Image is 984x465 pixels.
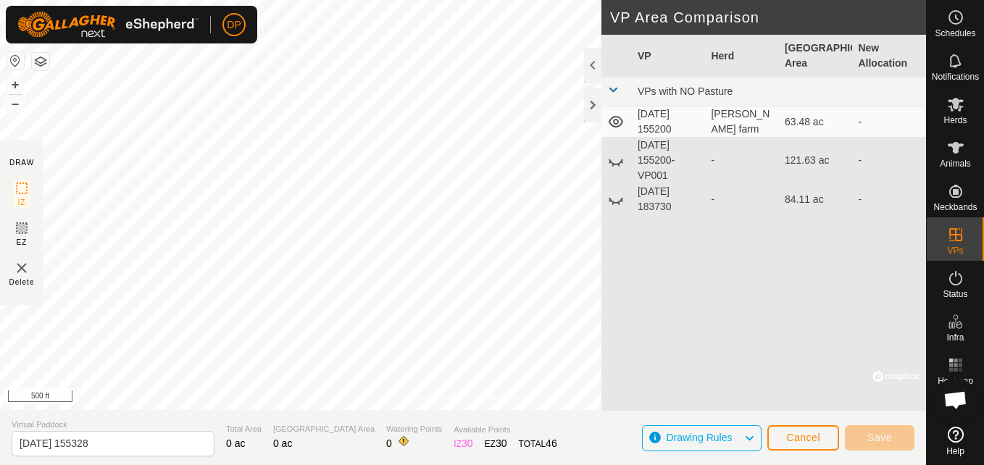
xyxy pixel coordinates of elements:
[779,106,853,138] td: 63.48 ac
[454,436,472,451] div: IZ
[478,391,520,404] a: Contact Us
[632,35,706,77] th: VP
[13,259,30,277] img: VP
[546,437,557,449] span: 46
[632,138,706,184] td: [DATE] 155200-VP001
[226,423,262,435] span: Total Area
[927,421,984,461] a: Help
[32,53,49,70] button: Map Layers
[940,159,971,168] span: Animals
[767,425,839,451] button: Cancel
[226,437,245,449] span: 0 ac
[933,203,977,211] span: Neckbands
[7,95,24,112] button: –
[711,192,773,207] div: -
[386,437,392,449] span: 0
[867,432,892,443] span: Save
[610,9,926,26] h2: VP Area Comparison
[943,290,967,298] span: Status
[454,424,556,436] span: Available Points
[666,432,732,443] span: Drawing Rules
[632,184,706,215] td: [DATE] 183730
[273,437,292,449] span: 0 ac
[705,35,779,77] th: Herd
[17,12,199,38] img: Gallagher Logo
[711,153,773,168] div: -
[852,138,926,184] td: -
[632,106,706,138] td: [DATE] 155200
[779,138,853,184] td: 121.63 ac
[711,106,773,137] div: [PERSON_NAME] farm
[934,378,977,422] div: Open chat
[638,85,733,97] span: VPs with NO Pasture
[947,246,963,255] span: VPs
[273,423,375,435] span: [GEOGRAPHIC_DATA] Area
[496,437,507,449] span: 30
[18,197,26,208] span: IZ
[935,29,975,38] span: Schedules
[852,35,926,77] th: New Allocation
[17,237,28,248] span: EZ
[779,35,853,77] th: [GEOGRAPHIC_DATA] Area
[519,436,557,451] div: TOTAL
[227,17,241,33] span: DP
[12,419,214,431] span: Virtual Paddock
[943,116,967,125] span: Herds
[852,106,926,138] td: -
[406,391,460,404] a: Privacy Policy
[946,333,964,342] span: Infra
[779,184,853,215] td: 84.11 ac
[386,423,442,435] span: Watering Points
[462,437,473,449] span: 30
[946,447,964,456] span: Help
[7,52,24,70] button: Reset Map
[845,425,914,451] button: Save
[485,436,507,451] div: EZ
[852,184,926,215] td: -
[932,72,979,81] span: Notifications
[7,76,24,93] button: +
[786,432,820,443] span: Cancel
[938,377,973,385] span: Heatmap
[9,157,34,168] div: DRAW
[9,277,35,288] span: Delete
